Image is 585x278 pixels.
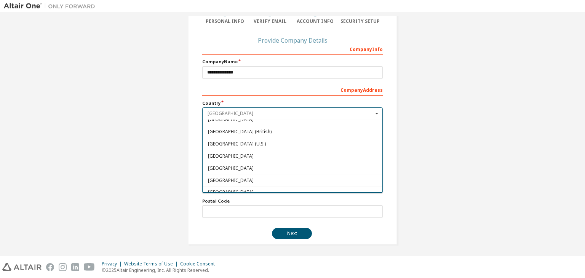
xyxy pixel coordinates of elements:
[46,263,54,271] img: facebook.svg
[248,18,293,24] div: Verify Email
[4,2,99,10] img: Altair One
[202,59,383,65] label: Company Name
[202,198,383,204] label: Postal Code
[272,228,312,239] button: Next
[208,166,377,171] span: [GEOGRAPHIC_DATA]
[338,18,383,24] div: Security Setup
[208,117,377,122] span: [GEOGRAPHIC_DATA]
[208,178,377,182] span: [GEOGRAPHIC_DATA]
[202,43,383,55] div: Company Info
[180,261,219,267] div: Cookie Consent
[102,267,219,273] p: © 2025 Altair Engineering, Inc. All Rights Reserved.
[202,18,248,24] div: Personal Info
[2,263,42,271] img: altair_logo.svg
[124,261,180,267] div: Website Terms of Use
[202,83,383,96] div: Company Address
[292,18,338,24] div: Account Info
[202,38,383,43] div: Provide Company Details
[202,100,383,106] label: Country
[71,263,79,271] img: linkedin.svg
[208,142,377,146] span: [GEOGRAPHIC_DATA] (U.S.)
[208,129,377,134] span: [GEOGRAPHIC_DATA] (British)
[208,190,377,195] span: [GEOGRAPHIC_DATA]
[59,263,67,271] img: instagram.svg
[208,154,377,158] span: [GEOGRAPHIC_DATA]
[102,261,124,267] div: Privacy
[84,263,95,271] img: youtube.svg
